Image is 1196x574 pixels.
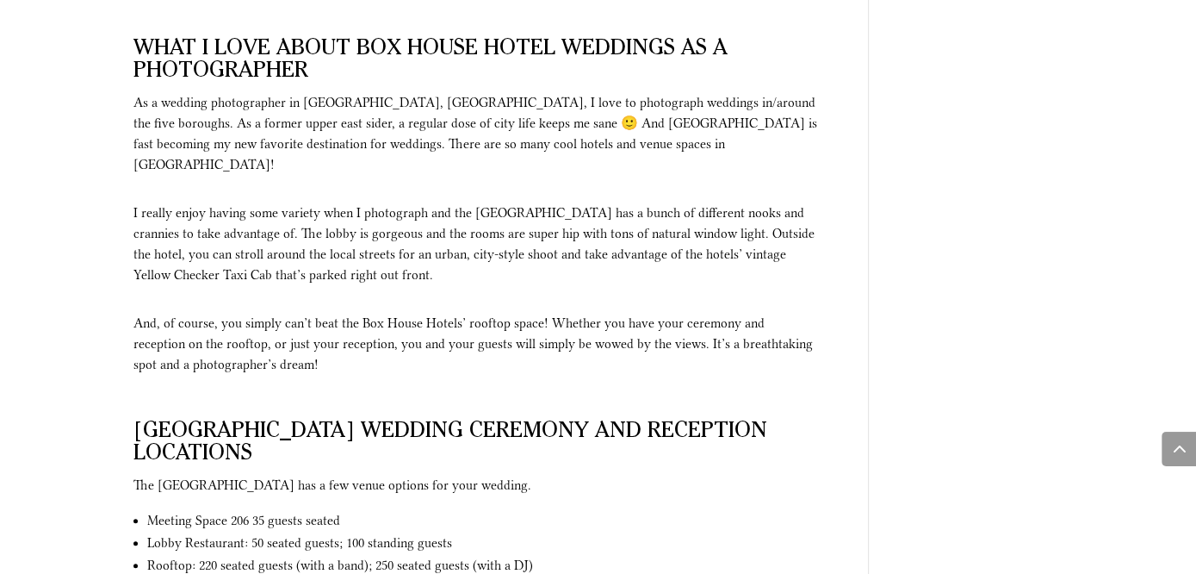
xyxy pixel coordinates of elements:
[133,315,813,372] span: And, of course, you simply can’t beat the Box House Hotels’ rooftop space! Whether you have your ...
[133,95,817,172] span: As a wedding photographer in [GEOGRAPHIC_DATA], [GEOGRAPHIC_DATA], I love to photograph weddings ...
[147,558,533,573] span: Rooftop: 220 seated guests (with a band); 250 seated guests (with a DJ)
[133,421,818,475] h2: [GEOGRAPHIC_DATA] Wedding Ceremony and Reception Locations
[133,477,531,493] span: The [GEOGRAPHIC_DATA] has a few venue options for your wedding.
[133,205,815,283] span: I really enjoy having some variety when I photograph and the [GEOGRAPHIC_DATA] has a bunch of dif...
[133,39,818,92] h2: What I Love about Box House Hotel Weddings as a Photographer
[147,513,340,528] span: Meeting Space 206 35 guests seated
[147,535,452,551] span: Lobby Restaurant: 50 seated guests; 100 standing guests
